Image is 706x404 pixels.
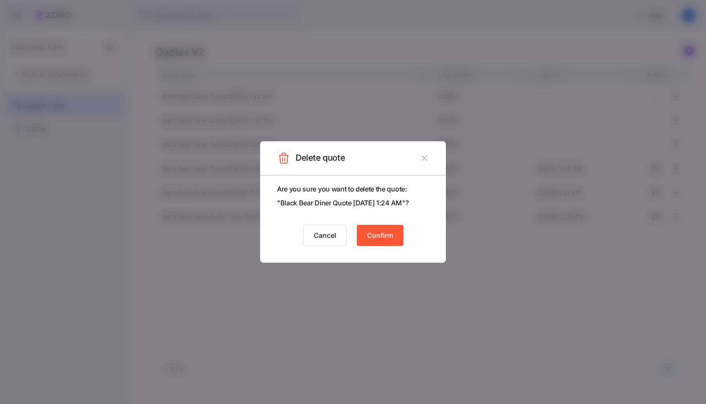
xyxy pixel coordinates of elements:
[303,225,347,246] button: Cancel
[357,225,403,246] button: Confirm
[277,184,408,208] span: Are you sure you want to delete the quote: " Black Bear Diner Quote [DATE] 1:24 AM "?
[296,151,345,165] span: Delete quote
[314,230,336,240] span: Cancel
[367,230,393,240] span: Confirm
